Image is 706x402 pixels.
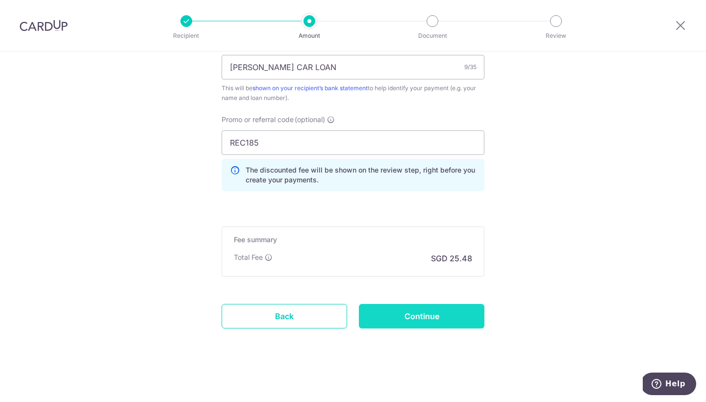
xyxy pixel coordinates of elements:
div: 9/35 [464,62,477,72]
div: This will be to help identify your payment (e.g. your name and loan number). [222,83,484,103]
p: Total Fee [234,252,263,262]
p: SGD 25.48 [431,252,472,264]
a: Back [222,304,347,328]
iframe: Opens a widget where you can find more information [643,373,696,397]
span: (optional) [295,115,325,125]
p: Amount [273,31,346,41]
span: Promo or referral code [222,115,294,125]
input: Continue [359,304,484,328]
p: Review [520,31,592,41]
h5: Fee summary [234,235,472,245]
p: Document [396,31,469,41]
a: shown on your recipient’s bank statement [252,84,368,92]
img: CardUp [20,20,68,31]
p: Recipient [150,31,223,41]
p: The discounted fee will be shown on the review step, right before you create your payments. [246,165,476,185]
